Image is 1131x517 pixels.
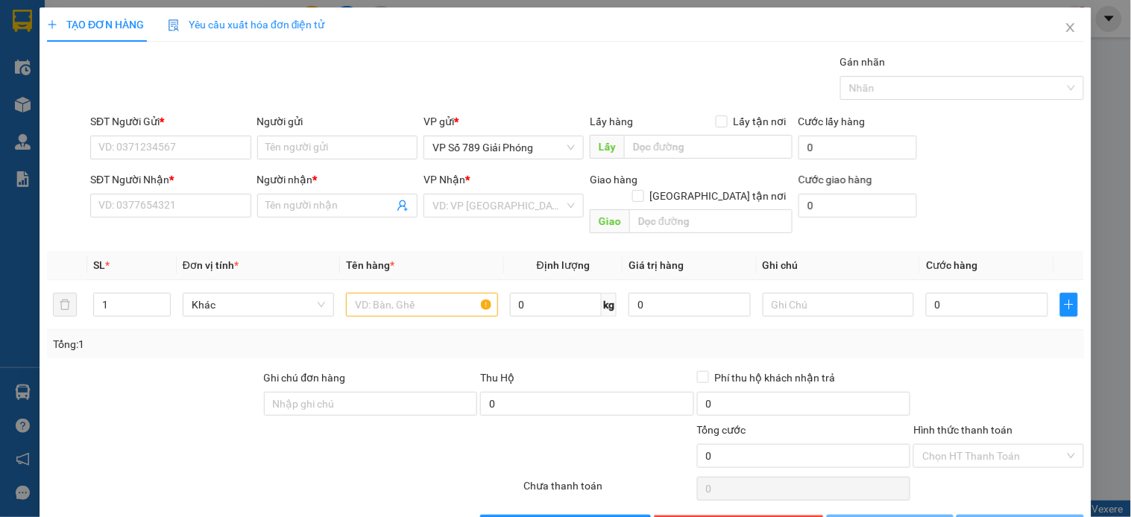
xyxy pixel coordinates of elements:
[1050,7,1091,49] button: Close
[53,336,438,352] div: Tổng: 1
[264,392,478,416] input: Ghi chú đơn hàng
[1061,299,1077,311] span: plus
[840,56,886,68] label: Gán nhãn
[1060,293,1078,317] button: plus
[644,188,793,204] span: [GEOGRAPHIC_DATA] tận nơi
[90,171,251,188] div: SĐT Người Nhận
[1065,22,1077,34] span: close
[257,113,418,130] div: Người gửi
[47,19,57,30] span: plus
[625,135,793,159] input: Dọc đường
[264,372,346,384] label: Ghi chú đơn hàng
[602,293,617,317] span: kg
[913,424,1012,436] label: Hình thức thanh toán
[590,174,638,185] span: Giao hàng
[423,174,465,185] span: VP Nhận
[763,293,914,317] input: Ghi Chú
[537,259,590,271] span: Định lượng
[183,259,239,271] span: Đơn vị tính
[47,19,144,31] span: TẠO ĐƠN HÀNG
[628,293,751,317] input: 0
[346,259,394,271] span: Tên hàng
[522,478,695,504] div: Chưa thanh toán
[798,174,872,185] label: Cước giao hàng
[728,113,793,130] span: Lấy tận nơi
[590,115,634,127] span: Lấy hàng
[93,259,105,271] span: SL
[168,19,180,31] img: icon
[90,113,251,130] div: SĐT Người Gửi
[432,136,575,159] span: VP Số 789 Giải Phóng
[757,251,920,280] th: Ghi chú
[628,259,684,271] span: Giá trị hàng
[168,19,325,31] span: Yêu cầu xuất hóa đơn điện tử
[480,372,514,384] span: Thu Hộ
[630,209,793,233] input: Dọc đường
[257,171,418,188] div: Người nhận
[798,115,866,127] label: Cước lấy hàng
[590,209,630,233] span: Giao
[53,293,77,317] button: delete
[192,294,325,316] span: Khác
[397,200,409,212] span: user-add
[926,259,977,271] span: Cước hàng
[697,424,746,436] span: Tổng cước
[423,113,584,130] div: VP gửi
[798,136,918,159] input: Cước lấy hàng
[798,194,918,218] input: Cước giao hàng
[346,293,497,317] input: VD: Bàn, Ghế
[590,135,625,159] span: Lấy
[709,369,842,386] span: Phí thu hộ khách nhận trả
